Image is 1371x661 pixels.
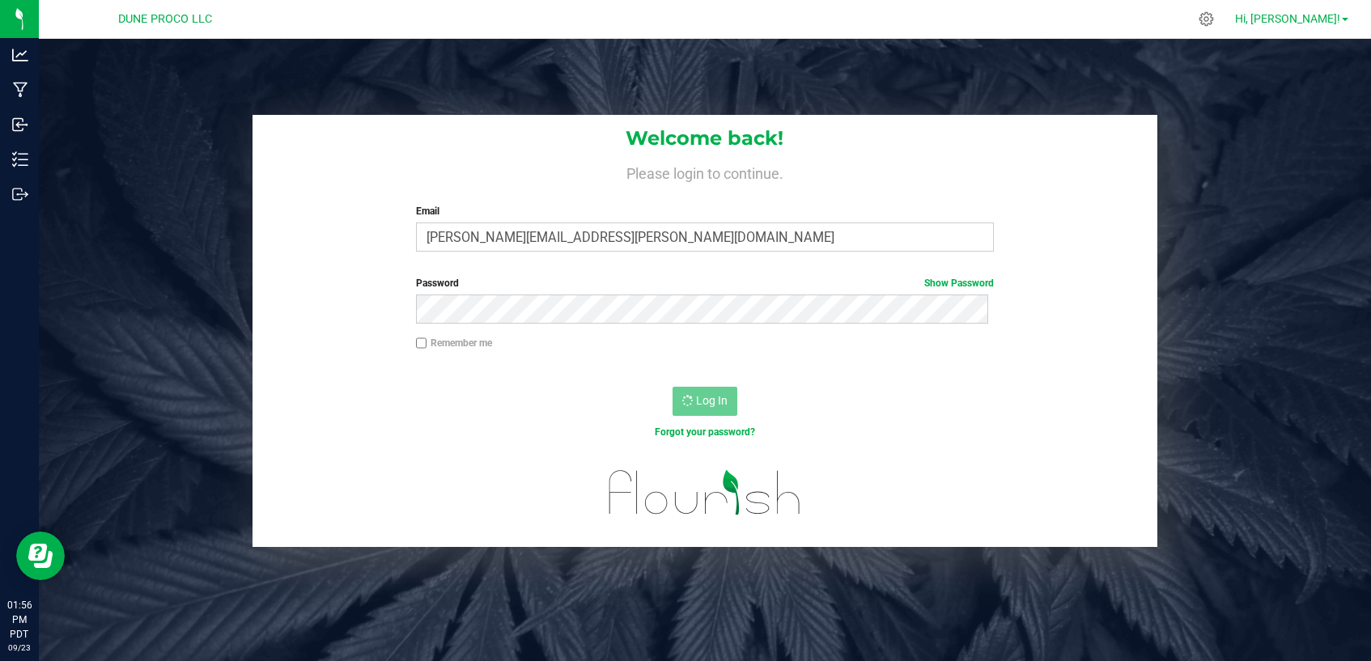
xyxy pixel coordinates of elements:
[696,394,728,407] span: Log In
[1235,12,1340,25] span: Hi, [PERSON_NAME]!
[253,128,1157,149] h1: Welcome back!
[592,456,817,529] img: flourish_logo.svg
[416,204,995,218] label: Email
[253,162,1157,181] h4: Please login to continue.
[673,387,737,416] button: Log In
[1196,11,1216,27] div: Manage settings
[12,47,28,63] inline-svg: Analytics
[416,336,492,350] label: Remember me
[12,151,28,167] inline-svg: Inventory
[655,426,755,438] a: Forgot your password?
[12,82,28,98] inline-svg: Manufacturing
[924,278,994,289] a: Show Password
[7,642,32,654] p: 09/23
[416,278,459,289] span: Password
[118,12,212,26] span: DUNE PROCO LLC
[12,117,28,133] inline-svg: Inbound
[12,186,28,202] inline-svg: Outbound
[416,337,427,349] input: Remember me
[16,532,65,580] iframe: Resource center
[7,598,32,642] p: 01:56 PM PDT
